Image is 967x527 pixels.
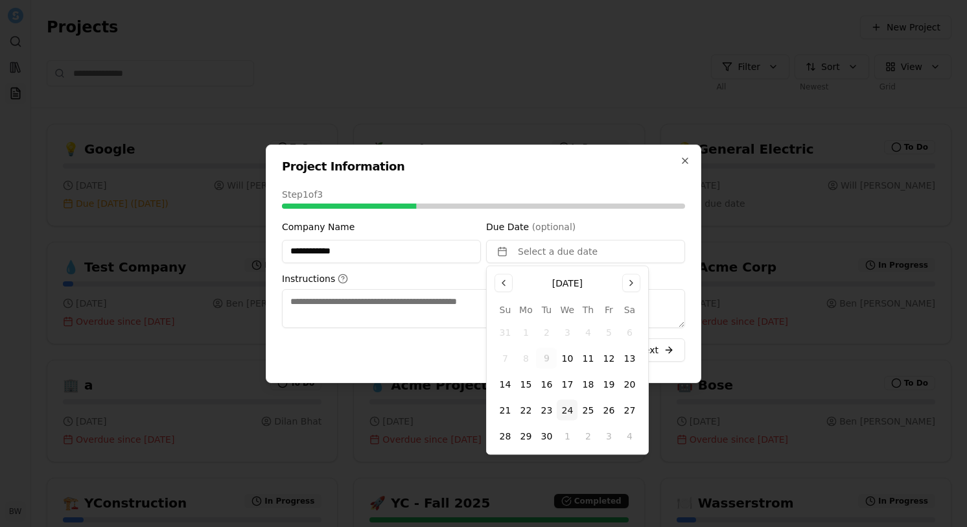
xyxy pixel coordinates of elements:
span: (optional) [532,222,576,232]
button: Wednesday, September 10th, 2025 [557,348,577,369]
button: Saturday, October 4th, 2025 [619,426,640,447]
label: Due Date [486,222,576,232]
button: Thursday, September 18th, 2025 [577,374,598,395]
button: Sunday, September 14th, 2025 [495,374,515,395]
th: Thursday [577,303,598,317]
label: Company Name [282,222,355,232]
button: Wednesday, September 24th, 2025 [557,400,577,421]
th: Tuesday [536,303,557,317]
th: Friday [598,303,619,317]
button: Monday, September 29th, 2025 [515,426,536,447]
button: Saturday, September 27th, 2025 [619,400,640,421]
button: Friday, October 3rd, 2025 [598,426,619,447]
button: Sunday, September 28th, 2025 [495,426,515,447]
button: Monday, September 15th, 2025 [515,374,536,395]
button: Thursday, October 2nd, 2025 [577,426,598,447]
button: Monday, September 22nd, 2025 [515,400,536,421]
button: Tuesday, September 16th, 2025 [536,374,557,395]
button: Friday, September 19th, 2025 [598,374,619,395]
button: Next [626,338,685,362]
button: Tuesday, September 30th, 2025 [536,426,557,447]
th: Saturday [619,303,640,317]
h2: Project Information [282,161,685,172]
button: Saturday, September 20th, 2025 [619,374,640,395]
button: Go to the Previous Month [495,274,513,292]
label: Instructions [282,274,685,284]
button: Select a due date [486,240,685,263]
button: Tuesday, September 23rd, 2025 [536,400,557,421]
button: Friday, September 12th, 2025 [598,348,619,369]
button: Saturday, September 13th, 2025 [619,348,640,369]
button: Thursday, September 25th, 2025 [577,400,598,421]
th: Wednesday [557,303,577,317]
button: Go to the Next Month [622,274,640,292]
button: Wednesday, October 1st, 2025 [557,426,577,447]
th: Sunday [495,303,515,317]
th: Monday [515,303,536,317]
button: Friday, September 26th, 2025 [598,400,619,421]
span: Step 1 of 3 [282,188,323,201]
button: [DATE] [520,274,614,292]
button: Thursday, September 11th, 2025 [577,348,598,369]
table: September 2025 [495,303,640,447]
button: Sunday, September 21st, 2025 [495,400,515,421]
button: Wednesday, September 17th, 2025 [557,374,577,395]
